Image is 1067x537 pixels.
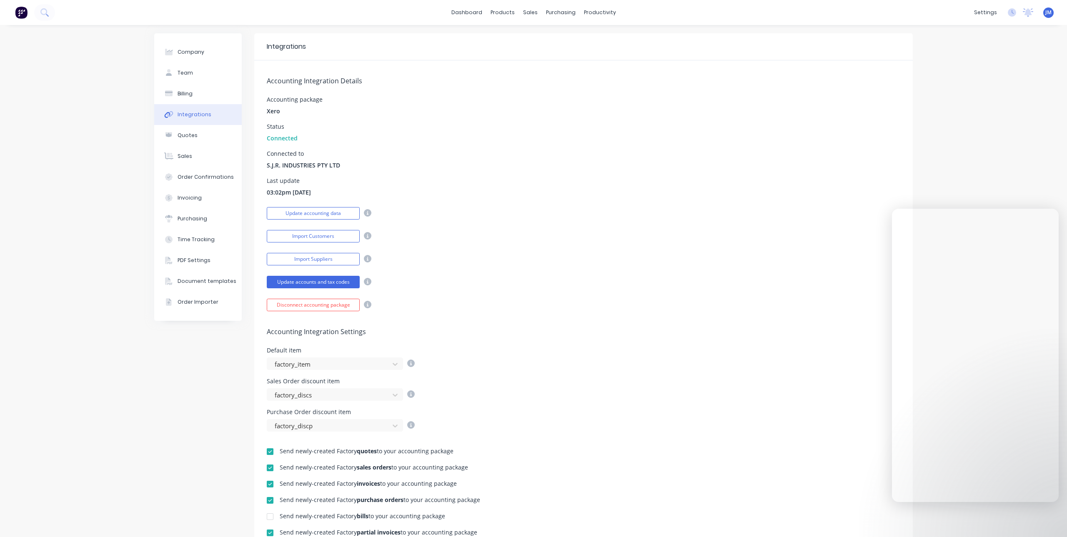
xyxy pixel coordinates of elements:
[154,104,242,125] button: Integrations
[154,125,242,146] button: Quotes
[267,188,311,197] span: 03:02pm [DATE]
[154,271,242,292] button: Document templates
[267,328,900,336] h5: Accounting Integration Settings
[15,6,28,19] img: Factory
[267,107,280,115] span: Xero
[178,236,215,243] div: Time Tracking
[580,6,620,19] div: productivity
[178,194,202,202] div: Invoicing
[178,173,234,181] div: Order Confirmations
[357,496,403,504] b: purchase orders
[267,253,360,265] button: Import Suppliers
[357,528,401,536] b: partial invoices
[267,124,298,130] div: Status
[154,250,242,271] button: PDF Settings
[154,83,242,104] button: Billing
[267,77,900,85] h5: Accounting Integration Details
[154,229,242,250] button: Time Tracking
[970,6,1001,19] div: settings
[280,513,445,519] div: Send newly-created Factory to your accounting package
[357,447,377,455] b: quotes
[267,178,311,184] div: Last update
[447,6,486,19] a: dashboard
[267,207,360,220] button: Update accounting data
[1045,9,1052,16] span: JM
[154,62,242,83] button: Team
[357,480,380,487] b: invoices
[267,299,360,311] button: Disconnect accounting package
[267,276,360,288] button: Update accounts and tax codes
[486,6,519,19] div: products
[892,209,1059,502] iframe: Intercom live chat
[519,6,542,19] div: sales
[178,298,218,306] div: Order Importer
[267,161,340,170] span: S.J.R. INDUSTRIES PTY LTD
[178,257,210,264] div: PDF Settings
[178,111,211,118] div: Integrations
[280,481,457,487] div: Send newly-created Factory to your accounting package
[178,215,207,222] div: Purchasing
[154,187,242,208] button: Invoicing
[267,134,298,142] span: Connected
[178,90,193,97] div: Billing
[267,97,323,102] div: Accounting package
[154,208,242,229] button: Purchasing
[542,6,580,19] div: purchasing
[1039,509,1059,529] iframe: Intercom live chat
[154,167,242,187] button: Order Confirmations
[178,152,192,160] div: Sales
[267,409,415,415] div: Purchase Order discount item
[280,530,477,535] div: Send newly-created Factory to your accounting package
[267,42,306,52] div: Integrations
[267,347,415,353] div: Default item
[154,146,242,167] button: Sales
[178,277,236,285] div: Document templates
[154,292,242,312] button: Order Importer
[280,465,468,470] div: Send newly-created Factory to your accounting package
[280,448,453,454] div: Send newly-created Factory to your accounting package
[267,151,340,157] div: Connected to
[154,42,242,62] button: Company
[178,48,204,56] div: Company
[178,132,198,139] div: Quotes
[267,230,360,242] button: Import Customers
[357,463,391,471] b: sales orders
[178,69,193,77] div: Team
[267,378,415,384] div: Sales Order discount item
[280,497,480,503] div: Send newly-created Factory to your accounting package
[357,512,368,520] b: bills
